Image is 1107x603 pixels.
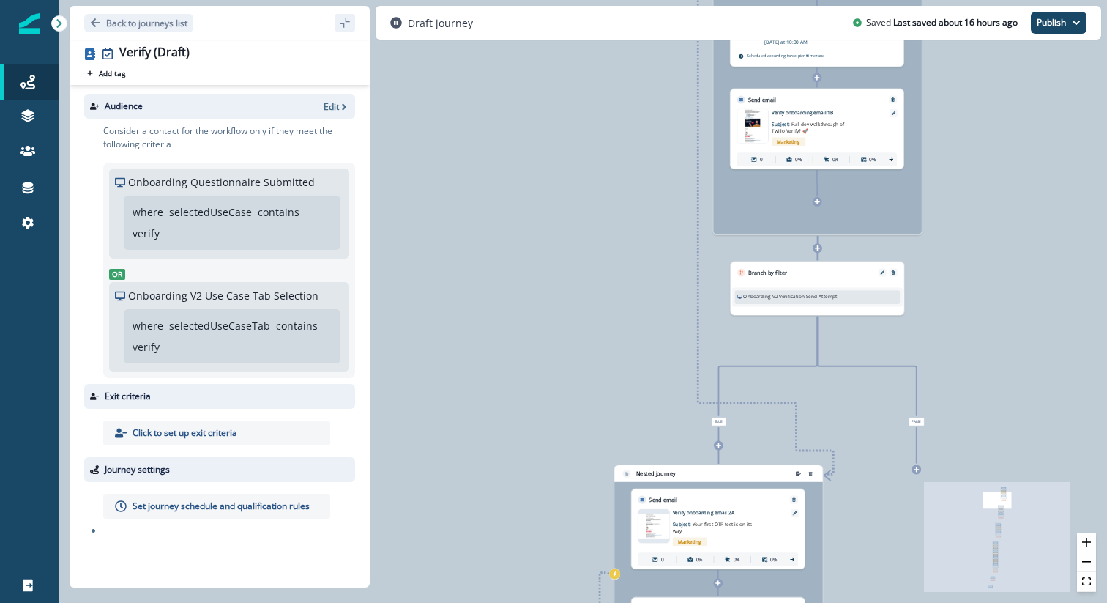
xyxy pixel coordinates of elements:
p: Onboarding V2 Verification Send Attempt [743,293,837,300]
p: Subject: [673,517,758,535]
div: Branch by filterEditRemoveOnboarding V2 Verification Send Attempt [730,262,904,316]
p: selectedUseCase [169,204,252,220]
span: Or [109,269,125,280]
p: Saved [866,16,891,29]
p: 0% [770,556,777,563]
span: Full dev walkthrough of Twilio Verify? 🚀 [772,121,844,135]
button: Remove [887,97,898,102]
p: Onboarding Questionnaire Submitted [128,174,315,190]
p: Branch by filter [748,269,787,277]
p: contains [258,204,299,220]
p: 0 [661,556,664,563]
span: Marketing [673,537,707,546]
div: Send emailRemoveemail asset unavailableVerify onboarding email 1BSubject: Full dev walkthrough of... [730,89,904,169]
span: Marketing [772,137,805,146]
p: verify [133,339,160,355]
img: email asset unavailable [737,109,768,143]
p: 0% [795,156,802,163]
p: Scheduled according to recipient timezone [747,52,825,59]
button: Publish [1031,12,1086,34]
p: 0% [832,156,839,163]
p: Journey settings [105,463,170,476]
button: remove-group [805,468,816,478]
p: Add tag [99,69,125,78]
button: Edit [877,270,888,275]
p: Audience [105,100,143,113]
img: email asset unavailable [638,514,670,539]
p: Last saved about 16 hours ago [893,16,1018,29]
button: remove-group [793,468,804,478]
button: Add tag [84,67,128,79]
p: where [133,204,163,220]
button: exit-criteria-left-source-0 [609,569,620,580]
p: Nested journey [636,470,676,478]
p: Send email [748,96,776,104]
p: Exit criteria [105,390,151,403]
p: selectedUseCaseTab [169,318,270,333]
div: Verify (Draft) [119,45,190,62]
div: True [654,418,784,426]
div: Add delayRemoveDelay until:[DATE], [DATE], [DATE], [DATE], [DATE] at 10:00 AMScheduled according ... [730,10,904,67]
p: 0% [696,556,703,563]
span: Your first OTP test is on its way [673,521,753,535]
p: verify [133,226,160,241]
p: Draft journey [408,15,473,31]
p: where [133,318,163,333]
button: Remove [888,270,899,275]
span: True [712,418,726,426]
p: Set journey schedule and qualification rules [133,500,310,513]
g: Edge from dab463e5-5e51-4a33-9a41-6ffeccaa6659 to node-edge-labelfa90816d-4a8f-4ee2-a42f-ba8b2c55... [817,317,916,416]
button: sidebar collapse toggle [335,14,355,32]
div: False [851,418,982,426]
p: Verify onboarding email 2A [673,509,781,517]
p: Send email [649,496,676,504]
p: Consider a contact for the workflow only if they meet the following criteria [103,125,355,151]
p: 0% [869,156,876,163]
p: 0% [734,556,740,563]
button: Remove [789,497,799,502]
p: Edit [324,100,339,113]
p: Click to set up exit criteria [133,426,237,440]
img: Inflection [19,13,40,34]
p: contains [276,318,318,333]
p: Verify onboarding email 1B [772,109,880,116]
p: 0 [760,156,763,163]
g: Edge from dab463e5-5e51-4a33-9a41-6ffeccaa6659 to node-edge-labela4831a27-a03f-4444-9e0c-0a3bad73... [718,317,817,416]
button: fit view [1077,572,1096,592]
button: Edit [324,100,349,113]
p: Onboarding V2 Use Case Tab Selection [128,288,318,303]
span: False [909,418,924,426]
button: zoom out [1077,552,1096,572]
p: Back to journeys list [106,17,187,29]
p: Subject: [772,116,857,135]
div: Send emailRemoveemail asset unavailableVerify onboarding email 2ASubject: Your first OTP test is ... [631,489,805,569]
button: zoom in [1077,533,1096,552]
p: [DATE], [DATE], [DATE], [DATE], [DATE] at 10:00 AM [764,32,849,45]
button: Go back [84,14,193,32]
